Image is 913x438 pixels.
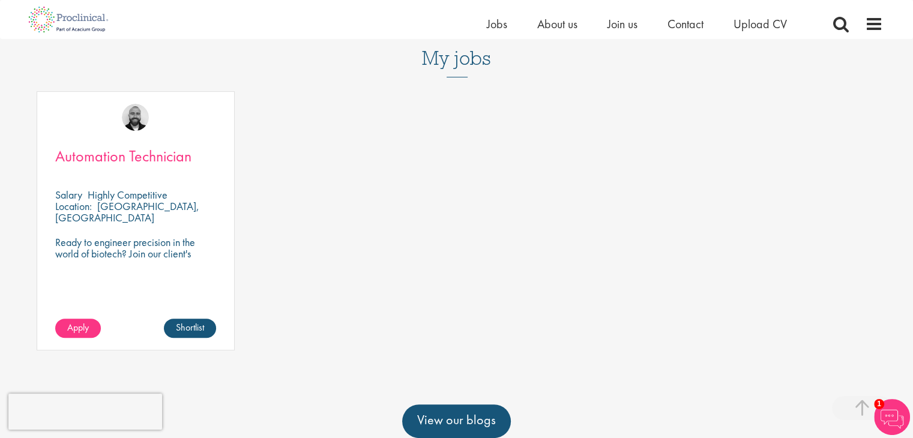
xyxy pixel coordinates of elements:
[31,48,883,68] h3: My jobs
[122,104,149,131] img: Jordan Kiely
[874,399,910,435] img: Chatbot
[607,16,637,32] a: Join us
[667,16,704,32] a: Contact
[67,321,89,334] span: Apply
[55,146,191,166] span: Automation Technician
[55,188,82,202] span: Salary
[8,394,162,430] iframe: reCAPTCHA
[55,199,199,224] p: [GEOGRAPHIC_DATA], [GEOGRAPHIC_DATA]
[55,199,92,213] span: Location:
[537,16,577,32] a: About us
[874,399,884,409] span: 1
[487,16,507,32] a: Jobs
[55,319,101,338] a: Apply
[734,16,787,32] a: Upload CV
[55,149,216,164] a: Automation Technician
[55,236,216,293] p: Ready to engineer precision in the world of biotech? Join our client's cutting-edge team and play...
[164,319,216,338] a: Shortlist
[402,404,511,438] a: View our blogs
[88,188,167,202] p: Highly Competitive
